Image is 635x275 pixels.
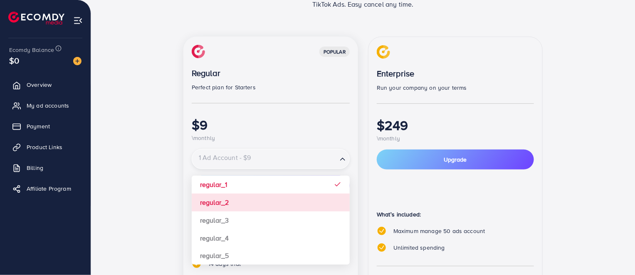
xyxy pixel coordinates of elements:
p: Enterprise [377,69,534,79]
strong: regular_5 [200,251,229,260]
span: Billing [27,164,43,172]
span: $0 [9,54,19,66]
p: Perfect plan for Starters [192,82,350,92]
span: Maximum manage 50 ads account [393,227,485,235]
input: Search for option [193,152,336,167]
div: popular [319,47,350,57]
span: \monthly [192,134,215,142]
img: img [192,45,205,58]
span: Ecomdy Balance [9,46,54,54]
a: Billing [6,160,84,176]
h1: $9 [192,117,350,133]
img: image [73,57,82,65]
a: Payment [6,118,84,135]
p: Run your company on your terms [377,83,534,93]
a: My ad accounts [6,97,84,114]
img: tick [192,259,202,269]
span: Upgrade [444,155,467,164]
img: menu [73,16,83,25]
span: Payment [27,122,50,130]
span: Affiliate Program [27,184,71,193]
div: Search for option [192,149,350,169]
a: Overview [6,76,84,93]
a: Product Links [6,139,84,155]
strong: regular_2 [200,198,229,207]
p: What’s included: [377,209,534,219]
p: Regular [192,68,350,78]
iframe: Chat [600,238,629,269]
button: Upgrade [377,150,534,169]
strong: regular_1 [200,180,227,189]
span: Overview [27,81,52,89]
h1: $249 [377,117,534,133]
img: tick [377,243,387,253]
img: tick [377,226,387,236]
span: 1 Ad Account - $9 [197,152,253,164]
img: img [377,45,390,59]
span: \monthly [377,134,400,142]
strong: regular_4 [200,233,229,243]
a: Affiliate Program [6,180,84,197]
span: Unlimited spending [393,243,445,252]
img: logo [8,12,64,25]
strong: regular_3 [200,216,229,225]
span: Product Links [27,143,62,151]
span: My ad accounts [27,101,69,110]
